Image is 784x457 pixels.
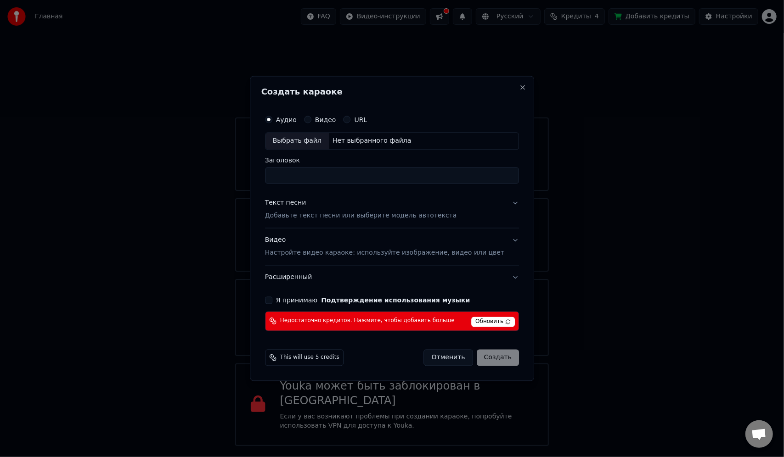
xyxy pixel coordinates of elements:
[280,354,339,361] span: This will use 5 credits
[424,349,473,366] button: Отменить
[355,117,367,123] label: URL
[265,157,519,164] label: Заголовок
[265,212,457,221] p: Добавьте текст песни или выберите модель автотекста
[315,117,336,123] label: Видео
[261,88,523,96] h2: Создать караоке
[276,117,297,123] label: Аудио
[321,297,470,303] button: Я принимаю
[265,191,519,228] button: Текст песниДобавьте текст песни или выберите модель автотекста
[280,318,455,325] span: Недостаточно кредитов. Нажмите, чтобы добавить больше
[265,248,504,257] p: Настройте видео караоке: используйте изображение, видео или цвет
[265,228,519,265] button: ВидеоНастройте видео караоке: используйте изображение, видео или цвет
[265,236,504,258] div: Видео
[265,199,306,208] div: Текст песни
[276,297,470,303] label: Я принимаю
[265,133,329,150] div: Выбрать файл
[471,317,515,327] span: Обновить
[329,137,415,146] div: Нет выбранного файла
[265,265,519,289] button: Расширенный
